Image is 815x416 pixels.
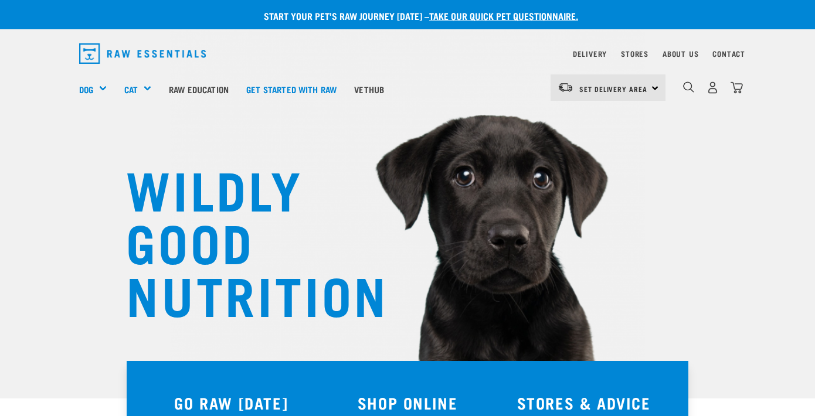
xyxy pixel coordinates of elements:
[558,82,573,93] img: van-moving.png
[79,43,206,64] img: Raw Essentials Logo
[345,66,393,112] a: Vethub
[731,81,743,94] img: home-icon@2x.png
[124,83,138,96] a: Cat
[707,81,719,94] img: user.png
[502,394,665,412] h3: STORES & ADVICE
[429,13,578,18] a: take our quick pet questionnaire.
[573,52,607,56] a: Delivery
[579,87,647,91] span: Set Delivery Area
[79,83,93,96] a: Dog
[126,161,361,319] h1: WILDLY GOOD NUTRITION
[237,66,345,112] a: Get started with Raw
[683,81,694,93] img: home-icon-1@2x.png
[712,52,745,56] a: Contact
[150,394,313,412] h3: GO RAW [DATE]
[663,52,698,56] a: About Us
[327,394,489,412] h3: SHOP ONLINE
[621,52,648,56] a: Stores
[70,39,745,69] nav: dropdown navigation
[160,66,237,112] a: Raw Education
